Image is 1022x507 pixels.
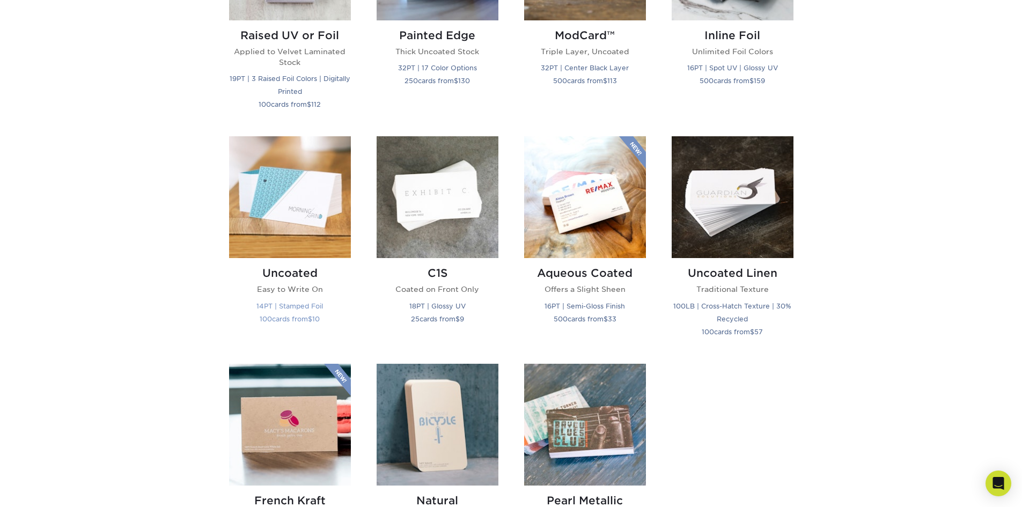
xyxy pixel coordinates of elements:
h2: French Kraft [229,494,351,507]
img: Aqueous Coated Business Cards [524,136,646,258]
h2: Aqueous Coated [524,267,646,280]
small: 18PT | Glossy UV [409,302,466,310]
h2: ModCard™ [524,29,646,42]
p: Easy to Write On [229,284,351,295]
span: 57 [754,328,763,336]
small: cards from [553,77,617,85]
h2: Pearl Metallic [524,494,646,507]
a: Uncoated Linen Business Cards Uncoated Linen Traditional Texture 100LB | Cross-Hatch Texture | 30... [672,136,793,350]
span: $ [750,328,754,336]
p: Thick Uncoated Stock [377,46,498,57]
p: Offers a Slight Sheen [524,284,646,295]
span: 130 [458,77,470,85]
span: $ [749,77,754,85]
small: cards from [405,77,470,85]
small: 32PT | 17 Color Options [398,64,477,72]
small: 100LB | Cross-Hatch Texture | 30% Recycled [673,302,791,323]
small: 19PT | 3 Raised Foil Colors | Digitally Printed [230,75,350,95]
span: 9 [460,315,464,323]
a: Aqueous Coated Business Cards Aqueous Coated Offers a Slight Sheen 16PT | Semi-Gloss Finish 500ca... [524,136,646,350]
p: Applied to Velvet Laminated Stock [229,46,351,68]
small: cards from [700,77,765,85]
span: 112 [311,100,321,108]
h2: Inline Foil [672,29,793,42]
span: $ [454,77,458,85]
span: $ [604,315,608,323]
h2: Painted Edge [377,29,498,42]
img: Uncoated Linen Business Cards [672,136,793,258]
div: Open Intercom Messenger [986,471,1011,496]
img: New Product [619,136,646,168]
span: $ [455,315,460,323]
span: 159 [754,77,765,85]
span: 500 [700,77,714,85]
h2: Natural [377,494,498,507]
span: $ [308,315,312,323]
h2: Uncoated Linen [672,267,793,280]
small: cards from [554,315,616,323]
img: Natural Business Cards [377,364,498,486]
span: 500 [553,77,567,85]
span: 113 [607,77,617,85]
h2: Raised UV or Foil [229,29,351,42]
span: 100 [702,328,714,336]
a: C1S Business Cards C1S Coated on Front Only 18PT | Glossy UV 25cards from$9 [377,136,498,350]
img: French Kraft Business Cards [229,364,351,486]
small: 16PT | Semi-Gloss Finish [545,302,625,310]
h2: C1S [377,267,498,280]
small: cards from [411,315,464,323]
img: Uncoated Business Cards [229,136,351,258]
span: 500 [554,315,568,323]
small: 14PT | Stamped Foil [256,302,323,310]
span: $ [603,77,607,85]
span: $ [307,100,311,108]
small: 32PT | Center Black Layer [541,64,629,72]
h2: Uncoated [229,267,351,280]
img: Pearl Metallic Business Cards [524,364,646,486]
img: New Product [324,364,351,396]
span: 250 [405,77,418,85]
p: Traditional Texture [672,284,793,295]
img: C1S Business Cards [377,136,498,258]
span: 10 [312,315,320,323]
small: cards from [702,328,763,336]
p: Unlimited Foil Colors [672,46,793,57]
p: Coated on Front Only [377,284,498,295]
small: cards from [259,100,321,108]
span: 33 [608,315,616,323]
small: cards from [260,315,320,323]
span: 100 [260,315,272,323]
small: 16PT | Spot UV | Glossy UV [687,64,778,72]
span: 25 [411,315,420,323]
p: Triple Layer, Uncoated [524,46,646,57]
span: 100 [259,100,271,108]
a: Uncoated Business Cards Uncoated Easy to Write On 14PT | Stamped Foil 100cards from$10 [229,136,351,350]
